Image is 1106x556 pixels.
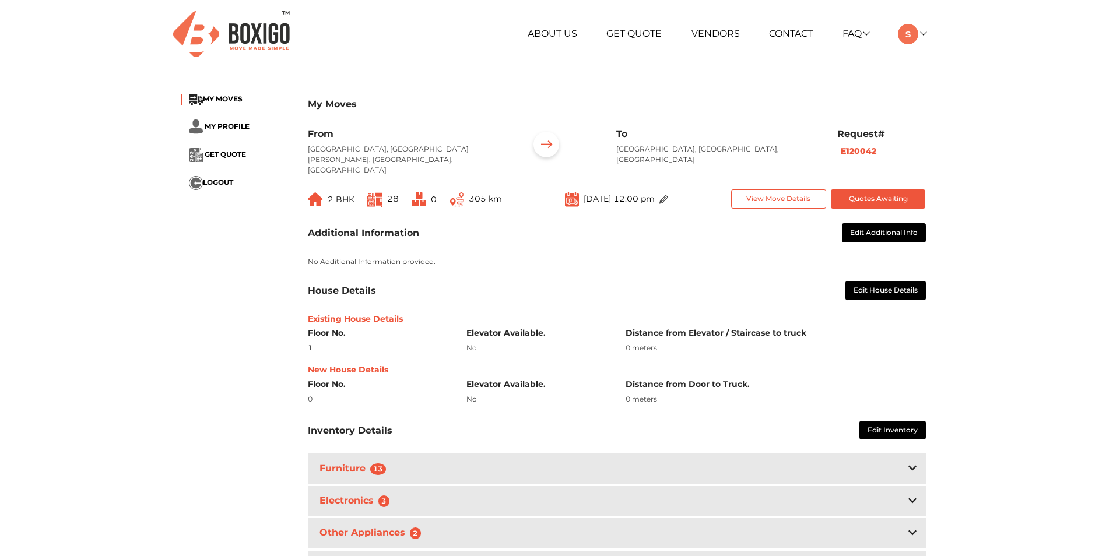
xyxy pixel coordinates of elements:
[308,394,450,404] div: 0
[308,365,926,375] h6: New House Details
[189,119,203,134] img: ...
[466,394,608,404] div: No
[328,194,354,205] span: 2 BHK
[308,343,450,353] div: 1
[308,285,376,296] h3: House Details
[308,128,511,139] h6: From
[203,178,233,186] span: LOGOUT
[410,527,422,539] span: 2
[189,121,250,130] a: ... MY PROFILE
[308,227,419,238] h3: Additional Information
[859,421,926,440] button: Edit Inventory
[189,176,233,190] button: ...LOGOUT
[189,94,203,105] img: ...
[412,192,426,206] img: ...
[691,28,740,39] a: Vendors
[308,328,450,338] h6: Floor No.
[469,193,502,204] span: 305 km
[626,379,926,389] h6: Distance from Door to Truck.
[528,128,564,164] img: ...
[189,176,203,190] img: ...
[626,343,926,353] div: 0 meters
[317,492,397,509] h3: Electronics
[173,11,290,57] img: Boxigo
[378,495,390,507] span: 3
[450,192,464,207] img: ...
[205,121,250,130] span: MY PROFILE
[203,94,243,103] span: MY MOVES
[205,150,246,159] span: GET QUOTE
[659,195,668,204] img: ...
[616,144,819,165] p: [GEOGRAPHIC_DATA], [GEOGRAPHIC_DATA], [GEOGRAPHIC_DATA]
[528,28,577,39] a: About Us
[370,463,387,475] span: 13
[308,314,926,324] h6: Existing House Details
[317,525,429,541] h3: Other Appliances
[308,98,926,110] h3: My Moves
[308,379,450,389] h6: Floor No.
[466,343,608,353] div: No
[431,194,437,205] span: 0
[189,94,243,103] a: ...MY MOVES
[308,144,511,175] p: [GEOGRAPHIC_DATA], [GEOGRAPHIC_DATA][PERSON_NAME], [GEOGRAPHIC_DATA], [GEOGRAPHIC_DATA]
[841,146,876,156] b: E120042
[842,28,869,39] a: FAQ
[466,328,608,338] h6: Elevator Available.
[769,28,813,39] a: Contact
[308,256,926,267] p: No Additional Information provided.
[831,189,926,209] button: Quotes Awaiting
[308,425,392,436] h3: Inventory Details
[626,394,926,404] div: 0 meters
[565,191,579,207] img: ...
[189,150,246,159] a: ... GET QUOTE
[626,328,926,338] h6: Distance from Elevator / Staircase to truck
[842,223,926,242] button: Edit Additional Info
[317,460,394,477] h3: Furniture
[466,379,608,389] h6: Elevator Available.
[189,148,203,162] img: ...
[837,145,880,158] button: E120042
[308,192,323,206] img: ...
[387,193,399,204] span: 28
[606,28,662,39] a: Get Quote
[584,193,655,204] span: [DATE] 12:00 pm
[845,281,926,300] button: Edit House Details
[616,128,819,139] h6: To
[731,189,826,209] button: View Move Details
[837,128,926,139] h6: Request#
[367,192,382,207] img: ...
